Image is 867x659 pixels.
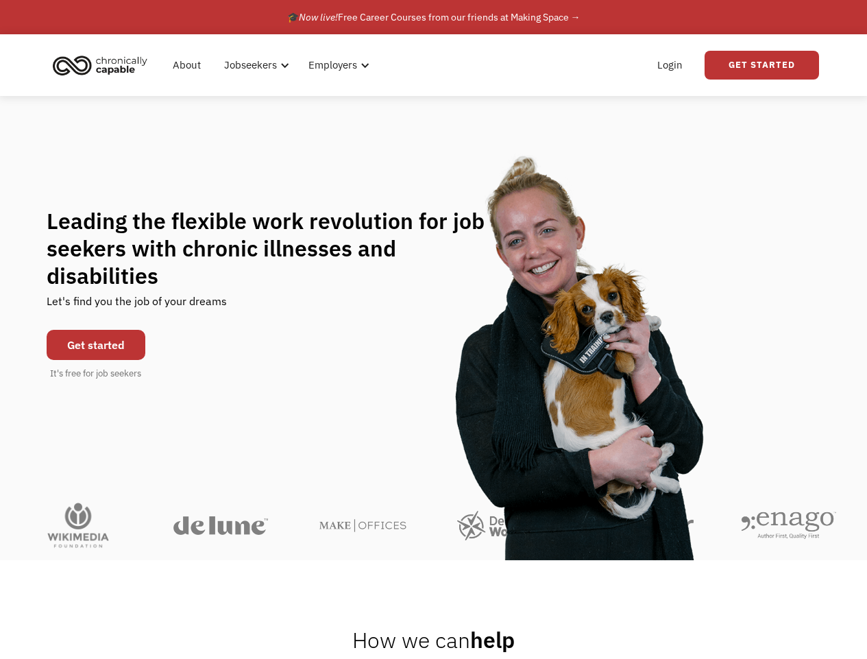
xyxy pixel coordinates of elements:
em: Now live! [299,11,338,23]
div: Employers [300,43,374,87]
a: Login [649,43,691,87]
a: Get started [47,330,145,360]
div: Let's find you the job of your dreams [47,289,227,323]
h2: help [352,626,515,654]
div: Employers [308,57,357,73]
a: Get Started [705,51,819,80]
div: It's free for job seekers [50,367,141,381]
h1: Leading the flexible work revolution for job seekers with chronic illnesses and disabilities [47,207,511,289]
div: Jobseekers [216,43,293,87]
span: How we can [352,625,470,654]
div: Jobseekers [224,57,277,73]
img: Chronically Capable logo [49,50,151,80]
div: 🎓 Free Career Courses from our friends at Making Space → [287,9,581,25]
a: home [49,50,158,80]
a: About [164,43,209,87]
